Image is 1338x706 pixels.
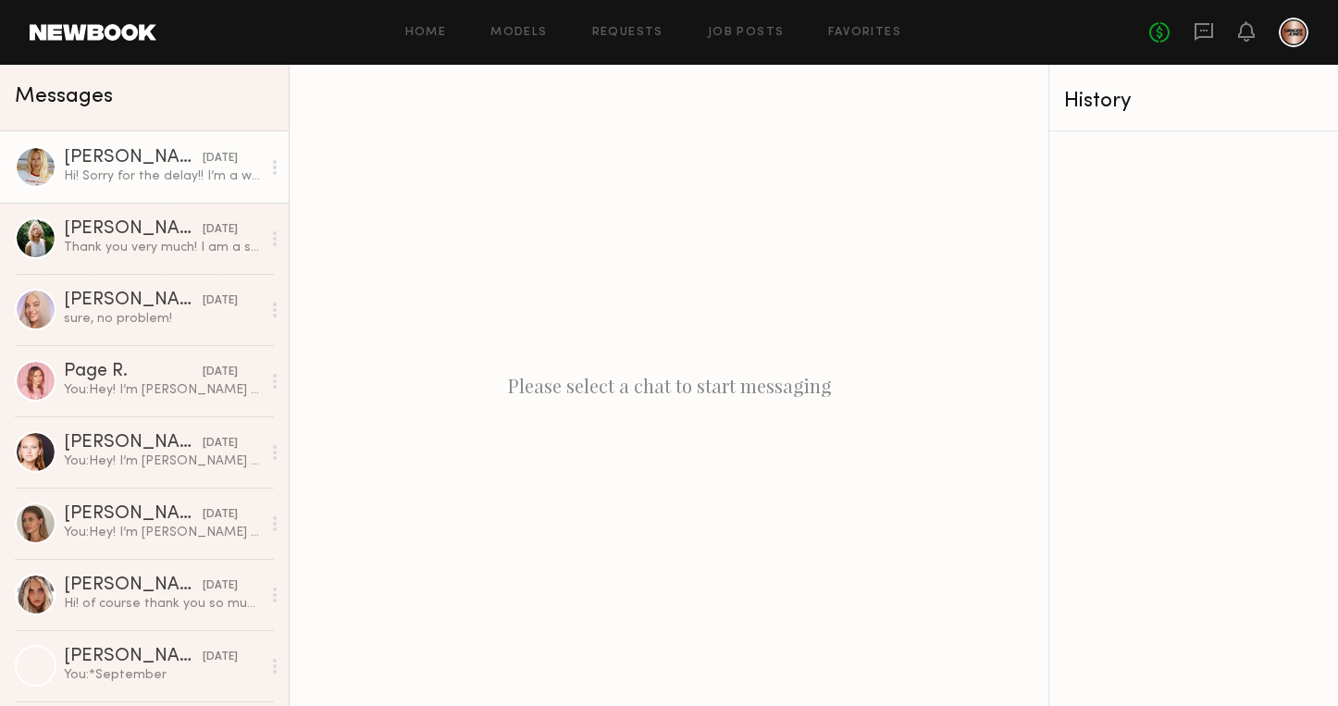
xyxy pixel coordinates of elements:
div: You: *September [64,666,261,684]
div: [PERSON_NAME] [64,149,203,167]
div: [PERSON_NAME] [64,434,203,452]
div: [PERSON_NAME] [64,505,203,524]
div: Thank you very much! I am a size 8 [64,239,261,256]
div: [DATE] [203,221,238,239]
a: Job Posts [708,27,785,39]
a: Home [405,27,447,39]
div: [DATE] [203,577,238,595]
div: [DATE] [203,150,238,167]
a: Requests [592,27,663,39]
div: Hi! of course thank you so much for getting back! I am not available on 9/15 anymore i’m so sorry... [64,595,261,613]
div: [DATE] [203,435,238,452]
div: [DATE] [203,292,238,310]
div: Page R. [64,363,203,381]
div: History [1064,91,1323,112]
div: [PERSON_NAME] [64,291,203,310]
div: [DATE] [203,649,238,666]
div: You: Hey! I’m [PERSON_NAME] (@doug_theo on Instagram), Director of Education at [PERSON_NAME]. I’... [64,381,261,399]
a: Favorites [828,27,901,39]
div: [PERSON_NAME] [64,220,203,239]
div: Hi! Sorry for the delay!! I’m a women’s 11 but can squeeze into a 10! [64,167,261,185]
a: Models [490,27,547,39]
div: [PERSON_NAME] [64,576,203,595]
div: [PERSON_NAME] [64,648,203,666]
div: You: Hey! I’m [PERSON_NAME] (@doug_theo on Instagram), Director of Education at [PERSON_NAME]. I’... [64,452,261,470]
div: Please select a chat to start messaging [290,65,1048,706]
div: You: Hey! I’m [PERSON_NAME] (@doug_theo on Instagram), Director of Education at [PERSON_NAME]. I’... [64,524,261,541]
div: [DATE] [203,364,238,381]
div: [DATE] [203,506,238,524]
span: Messages [15,86,113,107]
div: sure, no problem! [64,310,261,328]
